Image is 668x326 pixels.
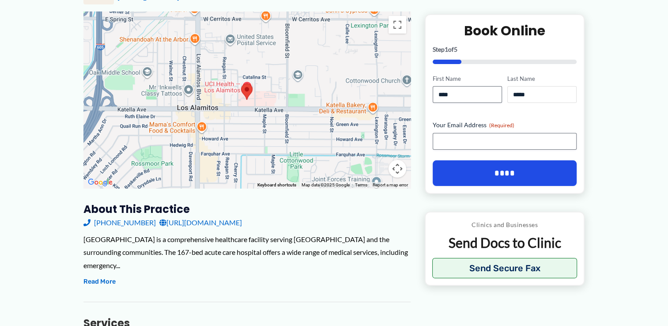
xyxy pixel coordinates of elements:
[432,220,577,231] p: Clinics and Businesses
[83,216,156,229] a: [PHONE_NUMBER]
[389,16,406,34] button: Toggle fullscreen view
[389,160,406,178] button: Map camera controls
[257,182,296,188] button: Keyboard shortcuts
[432,258,577,279] button: Send Secure Fax
[86,177,115,188] img: Google
[355,182,367,187] a: Terms (opens in new tab)
[83,277,116,287] button: Read More
[433,46,577,53] p: Step of
[159,216,242,229] a: [URL][DOMAIN_NAME]
[489,122,514,129] span: (Required)
[445,45,448,53] span: 1
[302,182,350,187] span: Map data ©2025 Google
[83,233,411,272] div: [GEOGRAPHIC_DATA] is a comprehensive healthcare facility serving [GEOGRAPHIC_DATA] and the surrou...
[433,121,577,130] label: Your Email Address
[86,177,115,188] a: Open this area in Google Maps (opens a new window)
[454,45,457,53] span: 5
[507,75,577,83] label: Last Name
[433,75,502,83] label: First Name
[373,182,408,187] a: Report a map error
[83,202,411,216] h3: About this practice
[432,235,577,252] p: Send Docs to Clinic
[433,22,577,39] h2: Book Online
